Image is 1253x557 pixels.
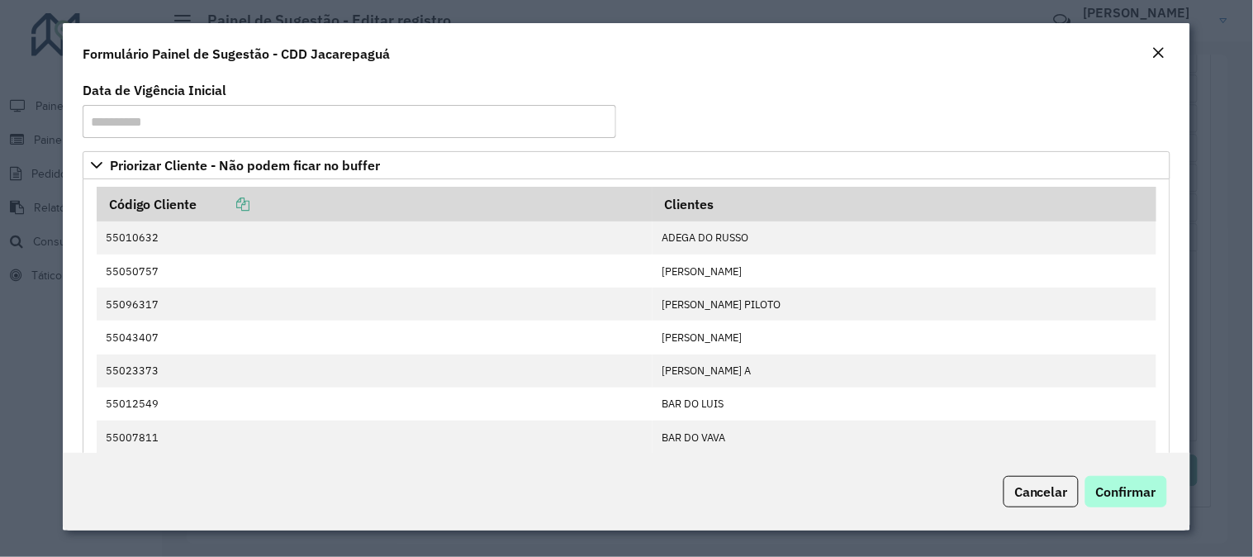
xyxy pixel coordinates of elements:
[1096,483,1156,500] span: Confirmar
[97,321,653,354] td: 55043407
[653,288,1156,321] td: [PERSON_NAME] PILOTO
[83,80,226,100] label: Data de Vigência Inicial
[1152,46,1165,60] em: Fechar
[1085,476,1167,507] button: Confirmar
[97,421,653,454] td: 55007811
[653,321,1156,354] td: [PERSON_NAME]
[97,355,653,388] td: 55023373
[1014,483,1068,500] span: Cancelar
[83,44,390,64] h4: Formulário Painel de Sugestão - CDD Jacarepaguá
[97,187,653,221] th: Código Cliente
[653,388,1156,421] td: BAR DO LUIS
[653,255,1156,288] td: [PERSON_NAME]
[1147,43,1170,64] button: Close
[97,288,653,321] td: 55096317
[97,255,653,288] td: 55050757
[653,355,1156,388] td: [PERSON_NAME] A
[1004,476,1079,507] button: Cancelar
[83,151,1170,179] a: Priorizar Cliente - Não podem ficar no buffer
[653,221,1156,255] td: ADEGA DO RUSSO
[653,421,1156,454] td: BAR DO VAVA
[97,388,653,421] td: 55012549
[97,221,653,255] td: 55010632
[653,187,1156,221] th: Clientes
[197,196,250,212] a: Copiar
[110,159,380,172] span: Priorizar Cliente - Não podem ficar no buffer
